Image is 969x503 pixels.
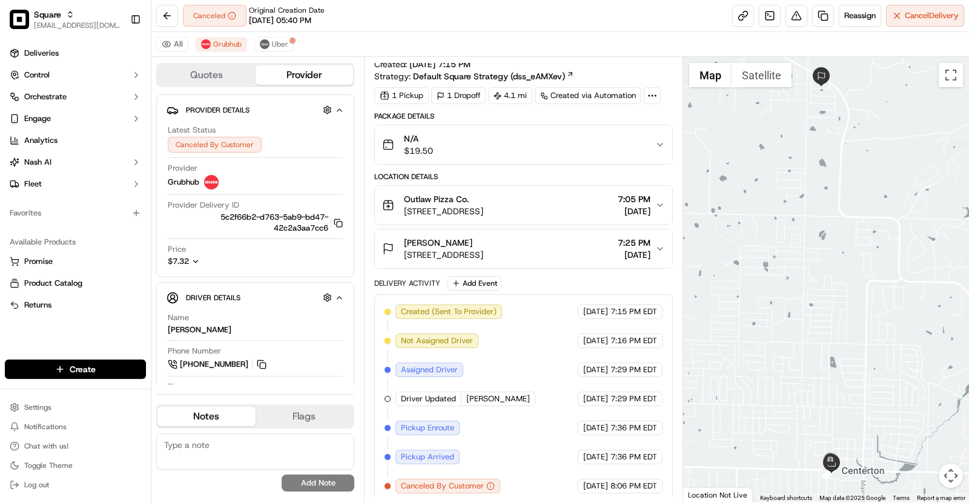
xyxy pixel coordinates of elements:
[466,393,530,404] span: [PERSON_NAME]
[689,63,732,87] button: Show street map
[168,163,197,174] span: Provider
[401,422,454,433] span: Pickup Enroute
[183,5,246,27] div: Canceled
[618,193,650,205] span: 7:05 PM
[401,364,458,375] span: Assigned Driver
[610,481,657,491] span: 8:06 PM EDT
[7,265,98,287] a: 📗Knowledge Base
[5,457,146,474] button: Toggle Theme
[610,335,657,346] span: 7:16 PM EDT
[905,10,959,21] span: Cancel Delivery
[186,293,240,303] span: Driver Details
[10,256,141,267] a: Promise
[5,418,146,435] button: Notifications
[12,271,22,281] div: 📗
[5,295,146,315] button: Returns
[157,65,256,85] button: Quotes
[24,441,68,451] span: Chat with us!
[374,111,673,121] div: Package Details
[610,422,657,433] span: 7:36 PM EDT
[249,5,325,15] span: Original Creation Date
[5,252,146,271] button: Promise
[401,393,456,404] span: Driver Updated
[939,63,963,87] button: Toggle fullscreen view
[10,278,141,289] a: Product Catalog
[12,176,31,195] img: Asif Zaman Khan
[168,125,216,136] span: Latest Status
[24,91,67,102] span: Orchestrate
[488,87,532,104] div: 4.1 mi
[256,407,354,426] button: Flags
[610,306,657,317] span: 7:15 PM EDT
[5,360,146,379] button: Create
[5,399,146,416] button: Settings
[168,256,274,267] button: $7.32
[10,10,29,29] img: Square
[12,48,220,67] p: Welcome 👋
[5,131,146,150] a: Analytics
[38,187,98,197] span: [PERSON_NAME]
[5,65,146,85] button: Control
[107,187,132,197] span: [DATE]
[25,115,47,137] img: 9188753566659_6852d8bf1fb38e338040_72.png
[186,105,250,115] span: Provider Details
[24,461,73,470] span: Toggle Theme
[24,403,51,412] span: Settings
[610,452,657,462] span: 7:36 PM EDT
[121,300,147,309] span: Pylon
[12,157,81,166] div: Past conversations
[5,109,146,128] button: Engage
[12,115,34,137] img: 1736555255976-a54dd68f-1ca7-489b-9aae-adbdc363a1c4
[610,393,657,404] span: 7:29 PM EDT
[213,39,242,49] span: Grubhub
[448,276,501,291] button: Add Event
[844,10,876,21] span: Reassign
[618,205,650,217] span: [DATE]
[24,113,51,124] span: Engage
[107,220,132,229] span: [DATE]
[34,8,61,21] button: Square
[168,177,199,188] span: Grubhub
[167,100,344,120] button: Provider Details
[272,39,288,49] span: Uber
[413,70,565,82] span: Default Square Strategy (dss_eAMXev)
[168,212,343,234] button: 5c2f66b2-d763-5ab9-bd47-42c2a3aa7cc6
[168,346,221,357] span: Phone Number
[204,175,219,189] img: 5e692f75ce7d37001a5d71f1
[5,232,146,252] div: Available Products
[168,244,186,255] span: Price
[535,87,641,104] div: Created via Automation
[114,270,194,282] span: API Documentation
[156,37,188,51] button: All
[70,363,96,375] span: Create
[34,21,121,30] button: [EMAIL_ADDRESS][DOMAIN_NAME]
[5,44,146,63] a: Deliveries
[196,37,247,51] button: Grubhub
[404,145,433,157] span: $19.50
[10,300,141,311] a: Returns
[24,278,82,289] span: Product Catalog
[24,157,51,168] span: Nash AI
[167,288,344,307] button: Driver Details
[431,87,486,104] div: 1 Dropoff
[683,487,753,502] div: Location Not Live
[206,119,220,133] button: Start new chat
[24,270,93,282] span: Knowledge Base
[404,193,469,205] span: Outlaw Pizza Co.
[401,306,497,317] span: Created (Sent To Provider)
[618,249,650,261] span: [DATE]
[24,135,58,146] span: Analytics
[374,58,471,70] span: Created:
[893,495,910,501] a: Terms (opens in new tab)
[24,70,50,81] span: Control
[5,274,146,293] button: Product Catalog
[374,87,429,104] div: 1 Pickup
[24,220,34,230] img: 1736555255976-a54dd68f-1ca7-489b-9aae-adbdc363a1c4
[583,452,608,462] span: [DATE]
[404,249,483,261] span: [STREET_ADDRESS]
[168,256,189,266] span: $7.32
[5,153,146,172] button: Nash AI
[24,300,51,311] span: Returns
[686,487,726,502] a: Open this area in Google Maps (opens a new window)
